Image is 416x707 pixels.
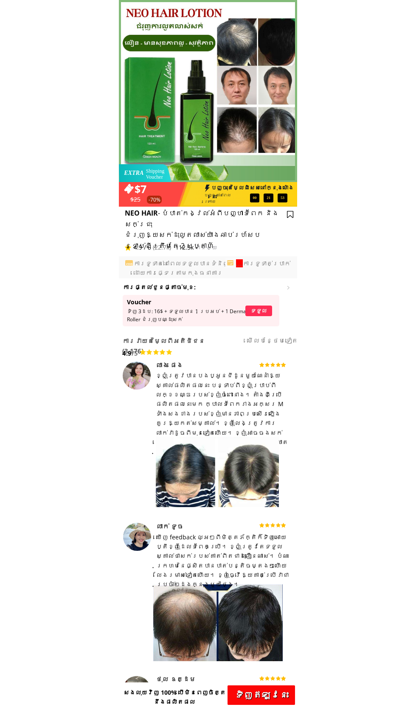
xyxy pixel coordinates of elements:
h3: មើល​បន្ថែម​ទៀត [247,336,317,346]
span: 4.9 [122,349,132,357]
h3: Voucher [127,297,194,307]
h3: បញ្ចុះតម្លៃពិសេសនៅក្នុងម៉ោងនេះ [211,184,295,202]
div: ឃើញ​ feedback ល្អ​ៗ​ពី​មិត្តភ័ក្តិ​ក៏​ទិញ​អោយ​ប្តី​ខ្ញុំ​ដែល​ទំពែក​ប្រើ។ ខ្ញុំត្រូវតែទទួលស្គាល់ថា... [156,533,289,589]
span: ការវាយតម្លៃពីអតិថិជន (3,176) [122,337,205,355]
h3: ការផ្តល់ជូនផ្តាច់មុខ: [123,283,208,292]
h3: - បំបាត់​កង្វល់​អំពី​បញ្ហា​ទំពែក និង​សក់​ជ្រុះ ជំរុញឱ្យសក់ដុះលូតលាស់យ៉ាងឆាប់រហ័សប ន្ទាប់ពីត្រឹមតែ... [125,208,290,251]
h3: ការទូទាត់នៅពេលទទួលបានទំនិញ / [134,259,295,278]
h3: -70% [146,196,163,204]
div: លាក់ ទូច [156,522,236,530]
div: ថុល ឧត្ដម [156,675,236,683]
div: ខ្ញុំ​ត្រូវ​បាន​បង​ប្អូន​ជីដូន​មួយ​ណែនាំ​ឱ្យ​ស្គាល់​ផលិតផល​នេះ បន្ទាប់​ពី​ខ្ញុំ​ប្រាប់​ពី​លក្ខខណ្... [156,371,290,457]
p: ទិញ​ឥឡូវនេះ [228,685,295,705]
h3: $25 [130,195,160,204]
h3: បញ្ចប់នៅពេល ក្រោយ [204,192,250,205]
h3: Extra [124,168,148,178]
h3: /5 [122,348,145,358]
h3: $7 [135,180,219,197]
h3: ទិញ 3ដប: 16$ + ទទួលបាន 1 ប្រអប់ + 1 Derma Roller ជំរុញបណ្ដុះសក់ [127,307,247,323]
h3: Shipping Voucher [146,168,171,180]
span: ...... [233,259,243,267]
span: សងលុយវិញ 100% បើមិនពេញចិត្តនឹងផលិតផល [124,688,226,706]
h3: COD [123,262,135,267]
span: NEO HAIR [125,208,158,218]
p: ទទួល [245,306,272,316]
div: លាង ផេង [156,361,236,369]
